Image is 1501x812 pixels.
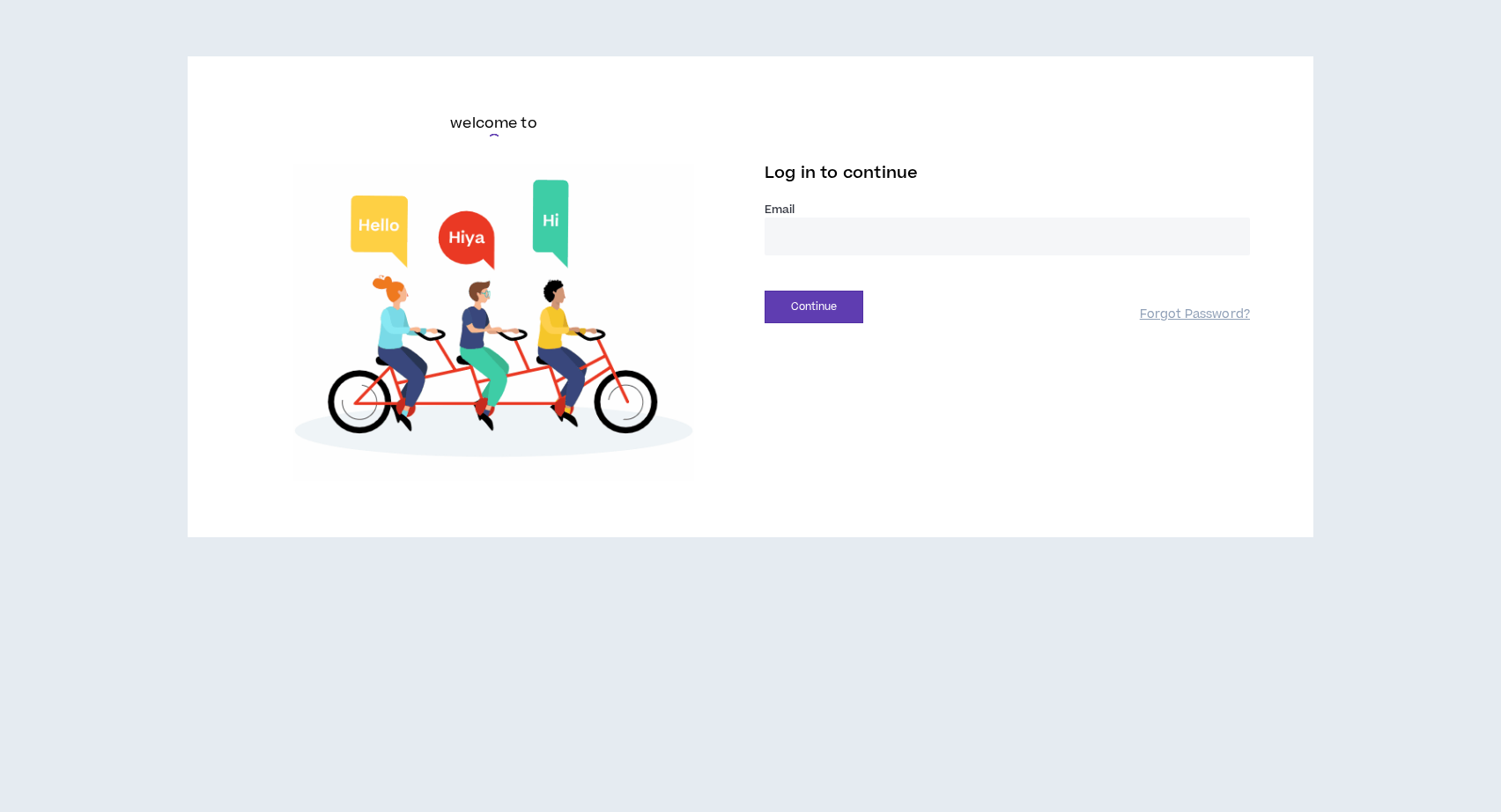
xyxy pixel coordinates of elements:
h6: welcome to [450,113,537,134]
span: Log in to continue [765,162,918,184]
a: Forgot Password? [1140,306,1250,323]
img: Welcome to Wripple [251,164,736,481]
label: Email [765,202,1250,218]
button: Continue [765,291,863,323]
